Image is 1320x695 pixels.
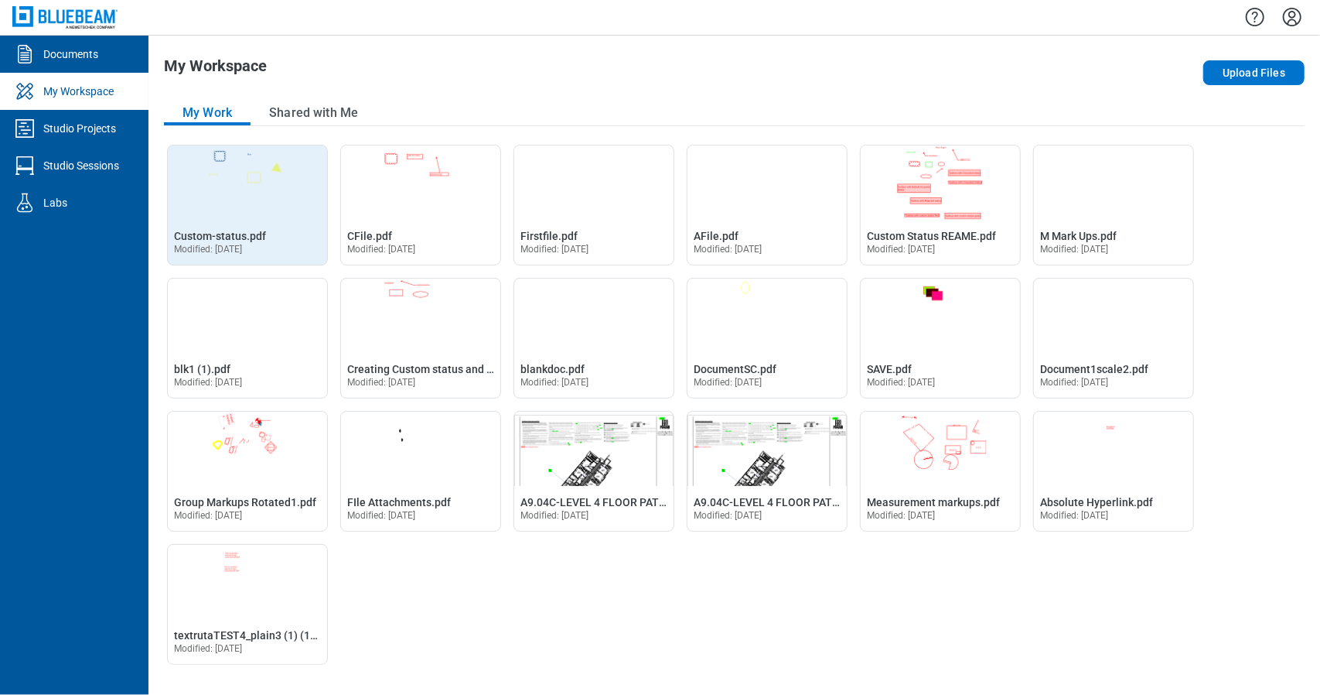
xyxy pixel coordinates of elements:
div: Open A9.04C-LEVEL 4 FLOOR PATTERN PLAN C (1).pdf in Editor [513,411,674,532]
span: Modified: [DATE] [867,510,936,521]
div: Studio Projects [43,121,116,136]
div: Open Document1scale2.pdf in Editor [1033,278,1194,399]
span: M Mark Ups.pdf [1040,230,1117,242]
span: Creating Custom status and not appying on any markup (1).pdf [347,363,654,375]
div: Open blankdoc.pdf in Editor [513,278,674,399]
img: A9.04C-LEVEL 4 FLOOR PATTERN PLAN C (1).pdf [514,412,674,486]
div: Open FIle Attachments.pdf in Editor [340,411,501,532]
span: Modified: [DATE] [174,643,243,654]
img: Custom-status.pdf [168,146,327,220]
div: Open AFile.pdf in Editor [687,145,848,265]
div: Open Group Markups Rotated1.pdf in Editor [167,411,328,532]
span: DocumentSC.pdf [694,363,776,375]
img: blankdoc.pdf [514,279,674,353]
span: Modified: [DATE] [694,377,762,388]
span: Modified: [DATE] [694,510,762,521]
img: Bluebeam, Inc. [12,6,118,29]
span: textrutaTEST4_plain3 (1) (1).pdf [174,629,333,642]
div: Open Custom-status.pdf in Editor [167,145,328,265]
svg: Studio Projects [12,116,37,141]
span: FIle Attachments.pdf [347,496,451,508]
img: Measurement markups.pdf [861,412,1020,486]
img: Custom Status REAME.pdf [861,146,1020,220]
span: Modified: [DATE] [520,377,589,388]
button: My Work [164,101,251,125]
span: Modified: [DATE] [520,510,589,521]
span: blk1 (1).pdf [174,363,230,375]
div: Open blk1 (1).pdf in Editor [167,278,328,399]
div: Open Absolute Hyperlink.pdf in Editor [1033,411,1194,532]
span: Modified: [DATE] [347,510,416,521]
span: Firstfile.pdf [520,230,578,242]
img: SAVE.pdf [861,279,1020,353]
div: Labs [43,195,67,211]
svg: Studio Sessions [12,153,37,178]
img: Absolute Hyperlink.pdf [1034,412,1193,486]
img: DocumentSC.pdf [687,279,847,353]
span: Modified: [DATE] [1040,377,1109,388]
div: Open M Mark Ups.pdf in Editor [1033,145,1194,265]
div: Open Measurement markups.pdf in Editor [860,411,1021,532]
span: Modified: [DATE] [174,244,243,255]
div: Open CFile.pdf in Editor [340,145,501,265]
span: A9.04C-LEVEL 4 FLOOR PATTERN PLAN C (1).pdf [520,496,762,508]
span: Modified: [DATE] [1040,244,1109,255]
span: CFile.pdf [347,230,392,242]
span: Group Markups Rotated1.pdf [174,496,316,508]
img: A9.04C-LEVEL 4 FLOOR PATTERN PLAN C.pdf [687,412,847,486]
span: Modified: [DATE] [1040,510,1109,521]
span: blankdoc.pdf [520,363,585,375]
div: Open DocumentSC.pdf in Editor [687,278,848,399]
button: Settings [1280,4,1305,30]
span: SAVE.pdf [867,363,912,375]
img: Document1scale2.pdf [1034,279,1193,353]
svg: Documents [12,42,37,67]
img: FIle Attachments.pdf [341,412,500,486]
div: Open textrutaTEST4_plain3 (1) (1).pdf in Editor [167,544,328,665]
svg: My Workspace [12,79,37,104]
div: Open A9.04C-LEVEL 4 FLOOR PATTERN PLAN C.pdf in Editor [687,411,848,532]
img: textrutaTEST4_plain3 (1) (1).pdf [168,545,327,619]
span: Measurement markups.pdf [867,496,1000,508]
span: A9.04C-LEVEL 4 FLOOR PATTERN PLAN C.pdf [694,496,919,508]
span: AFile.pdf [694,230,738,242]
img: blk1 (1).pdf [168,279,327,353]
div: Documents [43,46,98,62]
img: CFile.pdf [341,146,500,220]
div: Open Creating Custom status and not appying on any markup (1).pdf in Editor [340,278,501,399]
span: Modified: [DATE] [174,510,243,521]
img: Creating Custom status and not appying on any markup (1).pdf [341,279,500,353]
img: Firstfile.pdf [514,146,674,220]
span: Modified: [DATE] [520,244,589,255]
img: Group Markups Rotated1.pdf [168,412,327,486]
span: Custom-status.pdf [174,230,266,242]
span: Modified: [DATE] [174,377,243,388]
img: AFile.pdf [687,146,847,220]
span: Modified: [DATE] [867,244,936,255]
img: M Mark Ups.pdf [1034,146,1193,220]
span: Custom Status REAME.pdf [867,230,996,242]
span: Document1scale2.pdf [1040,363,1148,375]
span: Modified: [DATE] [347,244,416,255]
div: Studio Sessions [43,158,119,173]
div: Open SAVE.pdf in Editor [860,278,1021,399]
div: Open Custom Status REAME.pdf in Editor [860,145,1021,265]
span: Modified: [DATE] [347,377,416,388]
div: Open Firstfile.pdf in Editor [513,145,674,265]
span: Absolute Hyperlink.pdf [1040,496,1153,508]
svg: Labs [12,190,37,215]
span: Modified: [DATE] [694,244,762,255]
h1: My Workspace [164,57,267,82]
button: Shared with Me [251,101,377,125]
div: My Workspace [43,84,114,99]
span: Modified: [DATE] [867,377,936,388]
button: Upload Files [1203,60,1305,85]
